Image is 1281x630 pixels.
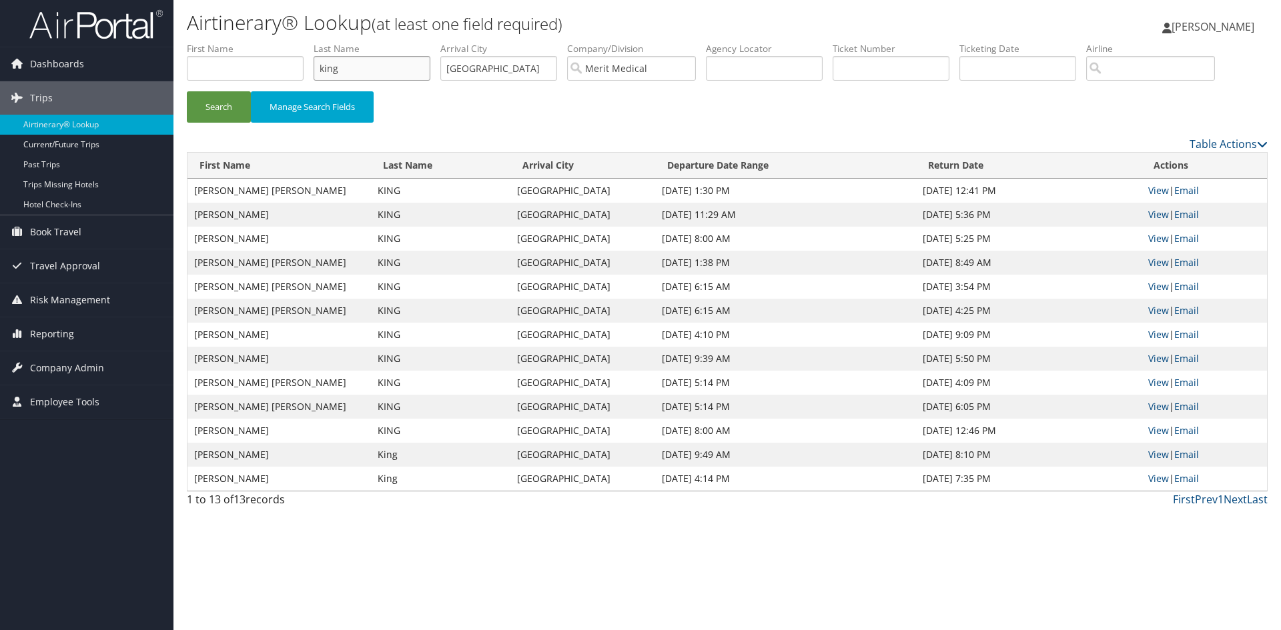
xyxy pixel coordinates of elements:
[187,42,314,55] label: First Name
[187,275,371,299] td: [PERSON_NAME] [PERSON_NAME]
[371,299,510,323] td: KING
[1174,208,1199,221] a: Email
[1174,352,1199,365] a: Email
[1174,472,1199,485] a: Email
[1174,376,1199,389] a: Email
[30,215,81,249] span: Book Travel
[1148,376,1169,389] a: View
[29,9,163,40] img: airportal-logo.png
[1142,203,1267,227] td: |
[187,443,371,467] td: [PERSON_NAME]
[655,251,916,275] td: [DATE] 1:38 PM
[655,227,916,251] td: [DATE] 8:00 AM
[1142,299,1267,323] td: |
[371,203,510,227] td: KING
[1142,419,1267,443] td: |
[1190,137,1268,151] a: Table Actions
[510,323,655,347] td: [GEOGRAPHIC_DATA]
[1174,328,1199,341] a: Email
[187,227,371,251] td: [PERSON_NAME]
[916,227,1142,251] td: [DATE] 5:25 PM
[1247,492,1268,507] a: Last
[1142,227,1267,251] td: |
[187,467,371,491] td: [PERSON_NAME]
[30,47,84,81] span: Dashboards
[187,419,371,443] td: [PERSON_NAME]
[1142,395,1267,419] td: |
[1174,232,1199,245] a: Email
[655,153,916,179] th: Departure Date Range: activate to sort column ascending
[1174,400,1199,413] a: Email
[1142,251,1267,275] td: |
[371,419,510,443] td: KING
[655,275,916,299] td: [DATE] 6:15 AM
[1174,304,1199,317] a: Email
[1218,492,1224,507] a: 1
[510,419,655,443] td: [GEOGRAPHIC_DATA]
[916,153,1142,179] th: Return Date: activate to sort column ascending
[1224,492,1247,507] a: Next
[655,443,916,467] td: [DATE] 9:49 AM
[510,203,655,227] td: [GEOGRAPHIC_DATA]
[655,347,916,371] td: [DATE] 9:39 AM
[1148,256,1169,269] a: View
[1148,328,1169,341] a: View
[187,153,371,179] th: First Name: activate to sort column ascending
[187,9,907,37] h1: Airtinerary® Lookup
[1142,443,1267,467] td: |
[30,249,100,283] span: Travel Approval
[187,323,371,347] td: [PERSON_NAME]
[187,371,371,395] td: [PERSON_NAME] [PERSON_NAME]
[371,275,510,299] td: KING
[371,395,510,419] td: KING
[440,42,567,55] label: Arrival City
[371,227,510,251] td: KING
[1148,472,1169,485] a: View
[371,153,510,179] th: Last Name: activate to sort column ascending
[371,251,510,275] td: KING
[1142,323,1267,347] td: |
[916,347,1142,371] td: [DATE] 5:50 PM
[1148,208,1169,221] a: View
[1172,19,1254,34] span: [PERSON_NAME]
[833,42,959,55] label: Ticket Number
[371,371,510,395] td: KING
[510,275,655,299] td: [GEOGRAPHIC_DATA]
[916,299,1142,323] td: [DATE] 4:25 PM
[371,443,510,467] td: King
[1174,424,1199,437] a: Email
[916,395,1142,419] td: [DATE] 6:05 PM
[1148,448,1169,461] a: View
[30,385,99,419] span: Employee Tools
[655,467,916,491] td: [DATE] 4:14 PM
[567,42,706,55] label: Company/Division
[655,419,916,443] td: [DATE] 8:00 AM
[371,323,510,347] td: KING
[510,179,655,203] td: [GEOGRAPHIC_DATA]
[1086,42,1225,55] label: Airline
[30,351,104,385] span: Company Admin
[1148,400,1169,413] a: View
[1174,280,1199,293] a: Email
[187,299,371,323] td: [PERSON_NAME] [PERSON_NAME]
[510,153,655,179] th: Arrival City: activate to sort column ascending
[510,443,655,467] td: [GEOGRAPHIC_DATA]
[1142,347,1267,371] td: |
[187,251,371,275] td: [PERSON_NAME] [PERSON_NAME]
[510,371,655,395] td: [GEOGRAPHIC_DATA]
[510,347,655,371] td: [GEOGRAPHIC_DATA]
[706,42,833,55] label: Agency Locator
[371,467,510,491] td: King
[1162,7,1268,47] a: [PERSON_NAME]
[510,299,655,323] td: [GEOGRAPHIC_DATA]
[1174,184,1199,197] a: Email
[510,395,655,419] td: [GEOGRAPHIC_DATA]
[655,395,916,419] td: [DATE] 5:14 PM
[655,203,916,227] td: [DATE] 11:29 AM
[314,42,440,55] label: Last Name
[1142,153,1267,179] th: Actions
[916,443,1142,467] td: [DATE] 8:10 PM
[1173,492,1195,507] a: First
[916,323,1142,347] td: [DATE] 9:09 PM
[1174,448,1199,461] a: Email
